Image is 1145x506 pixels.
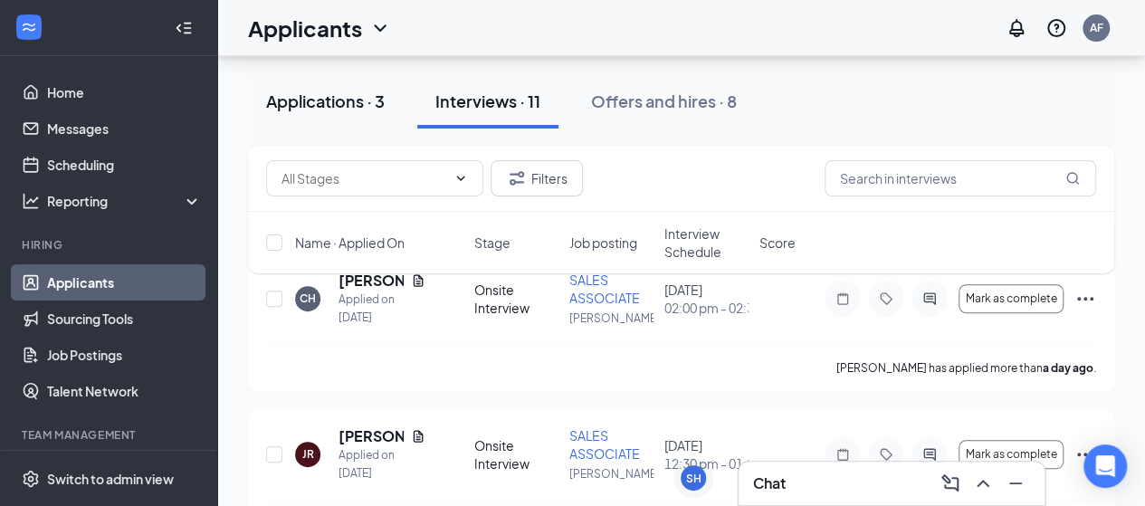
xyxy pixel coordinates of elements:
div: Switch to admin view [47,470,174,488]
svg: ChevronDown [369,17,391,39]
input: All Stages [281,168,446,188]
svg: Ellipses [1074,288,1096,310]
b: a day ago [1043,361,1093,375]
svg: Document [411,429,425,444]
span: 12:30 pm - 01:00 pm [664,454,749,473]
svg: ActiveChat [919,291,940,306]
svg: Collapse [175,19,193,37]
svg: Notifications [1006,17,1027,39]
div: Offers and hires · 8 [591,90,737,112]
h1: Applicants [248,13,362,43]
div: SH [686,471,701,486]
a: Sourcing Tools [47,301,202,337]
button: Minimize [1001,469,1030,498]
svg: QuestionInfo [1045,17,1067,39]
div: Hiring [22,237,198,253]
svg: WorkstreamLogo [20,18,38,36]
span: Name · Applied On [295,234,405,252]
button: Mark as complete [959,284,1064,313]
h3: Chat [753,473,786,493]
div: [DATE] [664,281,749,317]
svg: Settings [22,470,40,488]
button: ChevronUp [968,469,997,498]
svg: Ellipses [1074,444,1096,465]
p: [PERSON_NAME] has applied more than . [836,360,1096,376]
span: Score [759,234,796,252]
span: Mark as complete [966,448,1057,461]
svg: ChevronUp [972,473,994,494]
div: AF [1090,20,1103,35]
a: Scheduling [47,147,202,183]
a: Messages [47,110,202,147]
div: Open Intercom Messenger [1083,444,1127,488]
a: Home [47,74,202,110]
a: Job Postings [47,337,202,373]
svg: MagnifyingGlass [1065,171,1080,186]
p: [PERSON_NAME] [569,466,654,482]
svg: Filter [506,167,528,189]
div: Interviews · 11 [435,90,540,112]
button: Filter Filters [491,160,583,196]
div: Team Management [22,427,198,443]
div: Applied on [DATE] [339,291,425,327]
span: Mark as complete [966,292,1057,305]
button: Mark as complete [959,440,1064,469]
span: 02:00 pm - 02:30 pm [664,299,749,317]
span: Job posting [569,234,637,252]
p: [PERSON_NAME] [569,310,654,326]
button: ComposeMessage [936,469,965,498]
div: Reporting [47,192,203,210]
a: Applicants [47,264,202,301]
svg: Analysis [22,192,40,210]
span: Interview Schedule [664,224,749,261]
h5: [PERSON_NAME] [339,426,404,446]
span: Stage [474,234,510,252]
input: Search in interviews [825,160,1096,196]
svg: Note [832,447,854,462]
div: Onsite Interview [474,436,558,473]
div: CH [300,291,316,306]
svg: Tag [875,291,897,306]
span: SALES ASSOCIATE [569,427,640,462]
div: JR [302,446,314,462]
div: Applications · 3 [266,90,385,112]
svg: ComposeMessage [940,473,961,494]
svg: Minimize [1005,473,1026,494]
svg: ActiveChat [919,447,940,462]
svg: ChevronDown [453,171,468,186]
div: Onsite Interview [474,281,558,317]
a: Talent Network [47,373,202,409]
div: [DATE] [664,436,749,473]
svg: Tag [875,447,897,462]
div: Applied on [DATE] [339,446,425,482]
svg: Note [832,291,854,306]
